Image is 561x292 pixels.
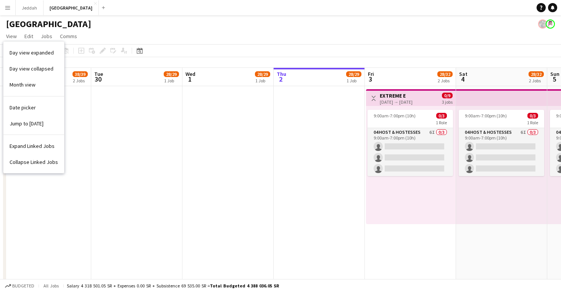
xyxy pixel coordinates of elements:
span: 4 [458,75,468,83]
span: 30 [93,75,103,83]
span: Edit [24,33,33,40]
app-job-card: 9:00am-7:00pm (10h)0/31 Role04 Host & Hostesses6I0/39:00am-7:00pm (10h) [459,110,544,176]
button: Jeddah [16,0,44,15]
span: Collapse Linked Jobs [10,159,58,165]
span: 9:00am-7:00pm (10h) [465,113,507,119]
a: Date picker [3,99,64,116]
span: 2 [276,75,286,83]
div: 2 Jobs [73,78,87,83]
span: 28/29 [164,71,179,77]
div: 1 Job [347,78,361,83]
span: 1 Role [436,120,447,125]
span: Jobs [41,33,52,40]
span: Fri [368,71,374,77]
span: 28/32 [529,71,544,77]
app-card-role: 04 Host & Hostesses6I0/39:00am-7:00pm (10h) [368,128,453,176]
div: 3 jobs [442,98,453,105]
a: Day view collapsed [3,61,64,77]
span: 3 [367,75,374,83]
span: Wed [185,71,195,77]
span: 5 [549,75,559,83]
span: Date picker [10,104,36,111]
h1: [GEOGRAPHIC_DATA] [6,18,91,30]
span: Day view collapsed [10,65,53,72]
span: 28/29 [255,71,270,77]
span: 9:00am-7:00pm (10h) [374,113,416,119]
span: Comms [60,33,77,40]
span: Total Budgeted 4 388 036.05 SR [210,283,279,289]
span: All jobs [42,283,60,289]
a: Expand Linked Jobs [3,138,64,154]
div: 1 Job [164,78,179,83]
span: Sun [550,71,559,77]
a: View [3,31,20,41]
span: Thu [277,71,286,77]
span: 29 [2,75,13,83]
a: Jobs [38,31,55,41]
app-card-role: 04 Host & Hostesses6I0/39:00am-7:00pm (10h) [459,128,544,176]
span: 1 [184,75,195,83]
app-job-card: 9:00am-7:00pm (10h)0/31 Role04 Host & Hostesses6I0/39:00am-7:00pm (10h) [368,110,453,176]
span: 38/39 [73,71,88,77]
span: 0/9 [442,93,453,98]
div: 2 Jobs [438,78,452,83]
span: Month view [10,81,35,88]
span: 0/3 [527,113,538,119]
div: [DATE] → [DATE] [380,99,413,105]
span: Budgeted [12,283,34,289]
span: View [6,33,17,40]
span: 0/3 [436,113,447,119]
span: Tue [94,71,103,77]
app-user-avatar: Lama AlSabbagh [538,19,547,29]
a: Comms [57,31,80,41]
a: Month view [3,77,64,93]
div: Salary 4 318 501.05 SR + Expenses 0.00 SR + Subsistence 69 535.00 SR = [67,283,279,289]
div: 2 Jobs [529,78,543,83]
span: Sat [459,71,468,77]
button: Budgeted [4,282,35,290]
span: Day view expanded [10,49,54,56]
span: 1 Role [527,120,538,125]
span: 28/29 [346,71,361,77]
button: [GEOGRAPHIC_DATA] [44,0,99,15]
a: Collapse Linked Jobs [3,154,64,170]
a: Day view expanded [3,45,64,61]
a: Jump to today [3,116,64,132]
h3: EXTREME E [380,92,413,99]
span: Expand Linked Jobs [10,143,55,149]
span: 28/32 [437,71,453,77]
div: 1 Job [255,78,270,83]
a: Edit [21,31,36,41]
span: Jump to [DATE] [10,120,44,127]
app-user-avatar: Assaf Alassaf [546,19,555,29]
